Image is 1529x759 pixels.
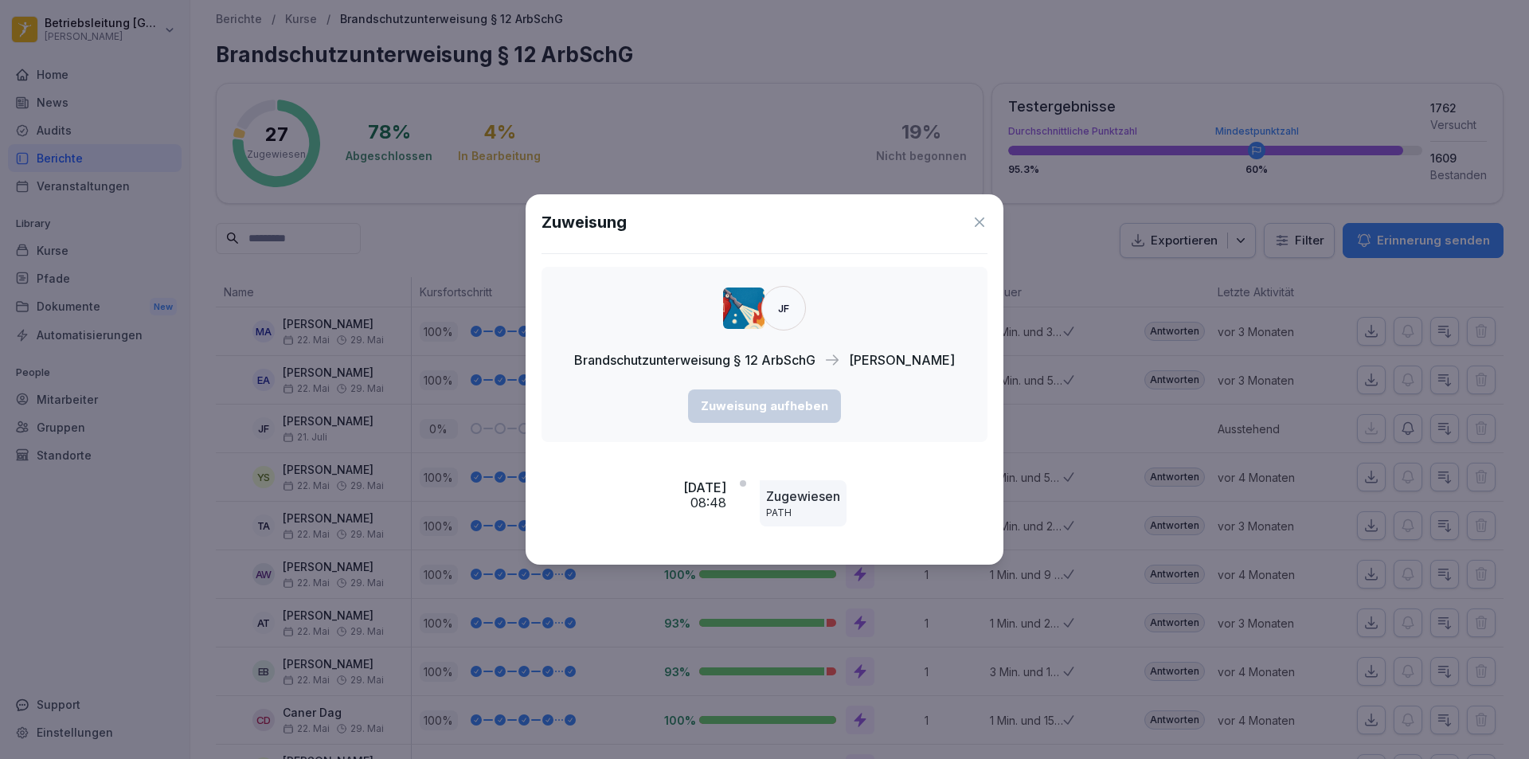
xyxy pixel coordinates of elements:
button: Zuweisung aufheben [688,389,841,423]
p: [PERSON_NAME] [849,350,955,370]
img: b0iy7e1gfawqjs4nezxuanzk.png [723,288,764,329]
p: 08:48 [690,495,726,511]
h1: Zuweisung [542,210,627,234]
div: JF [761,286,806,331]
p: PATH [766,506,840,520]
div: Zuweisung aufheben [701,397,828,415]
p: [DATE] [683,480,726,495]
p: Zugewiesen [766,487,840,506]
p: Brandschutzunterweisung § 12 ArbSchG [574,350,815,370]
